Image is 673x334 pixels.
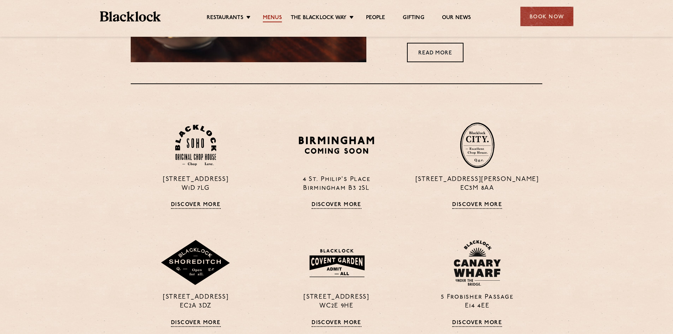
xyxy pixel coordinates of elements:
[312,320,361,327] a: Discover More
[271,293,401,311] p: [STREET_ADDRESS] WC2E 9HE
[442,14,471,22] a: Our News
[312,202,361,209] a: Discover More
[263,14,282,22] a: Menus
[131,175,261,193] p: [STREET_ADDRESS] W1D 7LG
[403,14,424,22] a: Gifting
[460,122,495,168] img: City-stamp-default.svg
[454,240,501,286] img: BL_CW_Logo_Website.svg
[100,11,161,22] img: BL_Textured_Logo-footer-cropped.svg
[520,7,573,26] div: Book Now
[412,293,542,311] p: 5 Frobisher Passage E14 4EE
[171,320,221,327] a: Discover More
[366,14,385,22] a: People
[175,125,216,166] img: Soho-stamp-default.svg
[131,293,261,311] p: [STREET_ADDRESS] EC2A 3DZ
[291,14,347,22] a: The Blacklock Way
[160,240,231,286] img: Shoreditch-stamp-v2-default.svg
[271,175,401,193] p: 4 St. Philip's Place Birmingham B3 2SL
[452,202,502,209] a: Discover More
[407,43,464,62] a: Read More
[302,245,371,281] img: BLA_1470_CoventGarden_Website_Solid.svg
[207,14,243,22] a: Restaurants
[412,175,542,193] p: [STREET_ADDRESS][PERSON_NAME] EC3M 8AA
[452,320,502,327] a: Discover More
[171,202,221,209] a: Discover More
[297,134,376,156] img: BIRMINGHAM-P22_-e1747915156957.png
